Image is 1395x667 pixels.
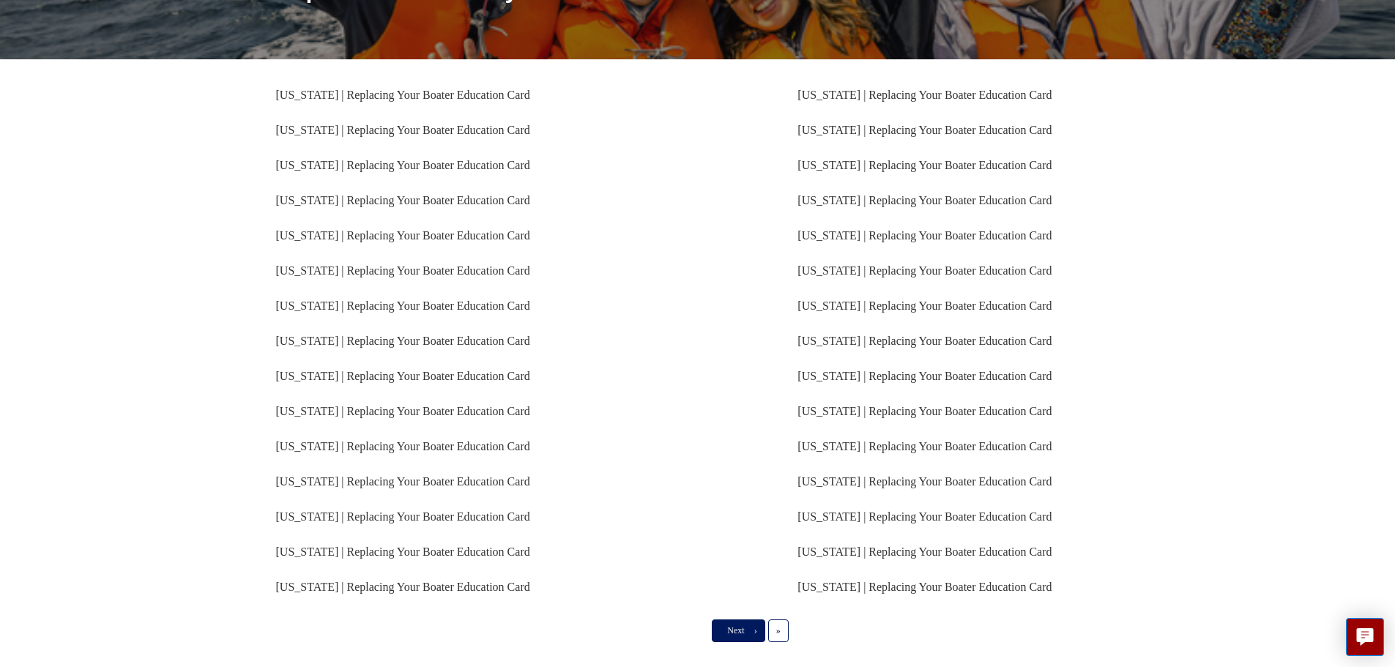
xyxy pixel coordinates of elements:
[797,475,1052,488] a: [US_STATE] | Replacing Your Boater Education Card
[797,370,1052,382] a: [US_STATE] | Replacing Your Boater Education Card
[276,545,530,558] a: [US_STATE] | Replacing Your Boater Education Card
[797,440,1052,452] a: [US_STATE] | Replacing Your Boater Education Card
[276,335,530,347] a: [US_STATE] | Replacing Your Boater Education Card
[797,194,1052,206] a: [US_STATE] | Replacing Your Boater Education Card
[727,625,744,636] span: Next
[797,510,1052,523] a: [US_STATE] | Replacing Your Boater Education Card
[276,370,530,382] a: [US_STATE] | Replacing Your Boater Education Card
[797,545,1052,558] a: [US_STATE] | Replacing Your Boater Education Card
[276,159,530,171] a: [US_STATE] | Replacing Your Boater Education Card
[276,194,530,206] a: [US_STATE] | Replacing Your Boater Education Card
[276,475,530,488] a: [US_STATE] | Replacing Your Boater Education Card
[797,124,1052,136] a: [US_STATE] | Replacing Your Boater Education Card
[797,335,1052,347] a: [US_STATE] | Replacing Your Boater Education Card
[797,299,1052,312] a: [US_STATE] | Replacing Your Boater Education Card
[776,625,781,636] span: »
[754,625,757,636] span: ›
[797,89,1052,101] a: [US_STATE] | Replacing Your Boater Education Card
[797,264,1052,277] a: [US_STATE] | Replacing Your Boater Education Card
[797,229,1052,242] a: [US_STATE] | Replacing Your Boater Education Card
[276,440,530,452] a: [US_STATE] | Replacing Your Boater Education Card
[276,510,530,523] a: [US_STATE] | Replacing Your Boater Education Card
[276,229,530,242] a: [US_STATE] | Replacing Your Boater Education Card
[1346,618,1384,656] button: Live chat
[276,405,530,417] a: [US_STATE] | Replacing Your Boater Education Card
[797,159,1052,171] a: [US_STATE] | Replacing Your Boater Education Card
[797,581,1052,593] a: [US_STATE] | Replacing Your Boater Education Card
[712,619,765,641] a: Next
[276,124,530,136] a: [US_STATE] | Replacing Your Boater Education Card
[276,299,530,312] a: [US_STATE] | Replacing Your Boater Education Card
[797,405,1052,417] a: [US_STATE] | Replacing Your Boater Education Card
[276,89,530,101] a: [US_STATE] | Replacing Your Boater Education Card
[276,264,530,277] a: [US_STATE] | Replacing Your Boater Education Card
[276,581,530,593] a: [US_STATE] | Replacing Your Boater Education Card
